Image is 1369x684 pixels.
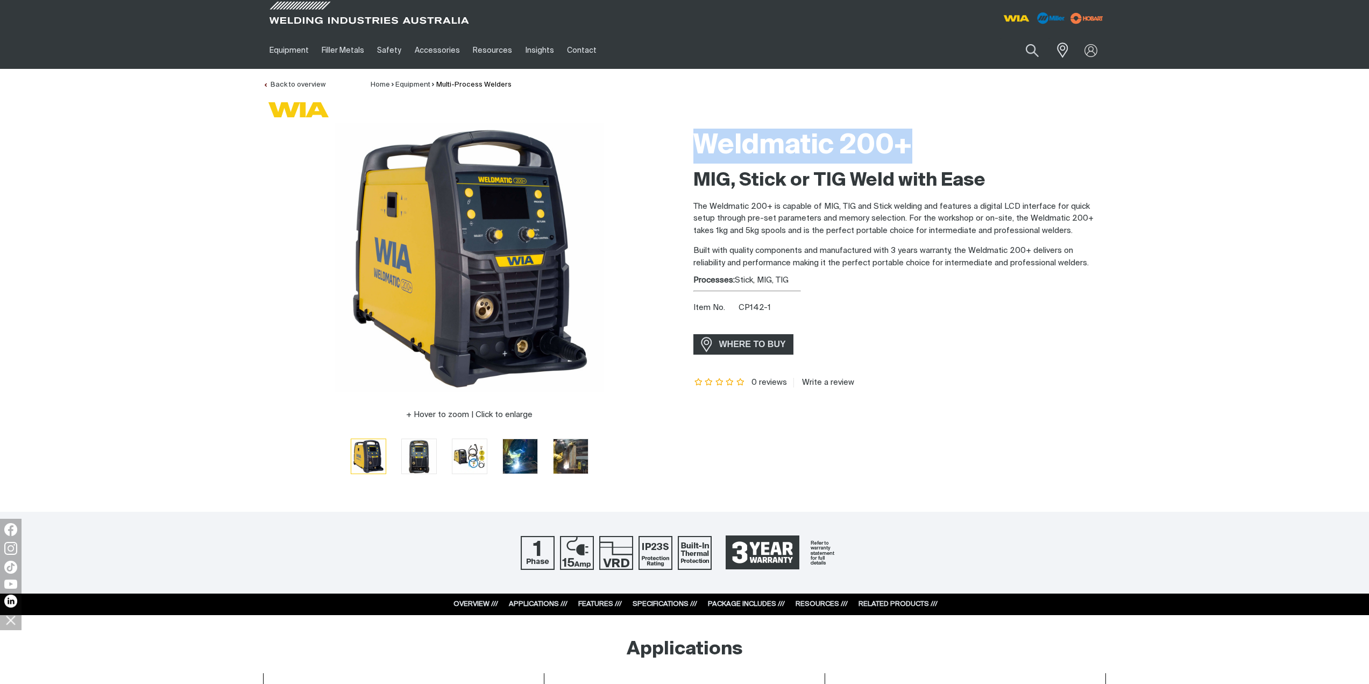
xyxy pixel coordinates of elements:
p: Built with quality components and manufactured with 3 years warranty, the Weldmatic 200+ delivers... [693,245,1106,269]
img: 15 Amp Supply Plug [560,536,594,570]
a: Resources [466,32,519,69]
a: Back to overview [263,81,325,88]
a: RESOURCES /// [796,601,848,608]
img: miller [1067,10,1106,26]
a: SPECIFICATIONS /// [633,601,697,608]
a: PACKAGE INCLUDES /// [708,601,785,608]
button: Go to slide 1 [351,439,386,474]
img: hide socials [2,611,20,629]
a: Equipment [263,32,315,69]
button: Go to slide 5 [553,439,588,474]
img: Weldmatic 200+ [351,439,386,474]
input: Product name or item number... [1000,38,1050,63]
p: The Weldmatic 200+ is capable of MIG, TIG and Stick welding and features a digital LCD interface ... [693,201,1106,237]
img: Weldmatic 200+ [452,439,487,473]
button: Go to slide 2 [401,439,437,474]
a: Contact [561,32,603,69]
a: Insights [519,32,560,69]
span: Item No. [693,302,737,314]
img: Weldmatic 200+ [554,439,588,474]
img: Single Phase [521,536,555,570]
img: Instagram [4,542,17,555]
h1: Weldmatic 200+ [693,129,1106,164]
a: OVERVIEW /// [453,601,498,608]
img: Weldmatic 200+ [402,439,436,474]
img: TikTok [4,561,17,574]
a: WHERE TO BUY [693,334,794,354]
img: LinkedIn [4,595,17,608]
h2: Applications [627,638,743,661]
nav: Main [263,32,896,69]
a: APPLICATIONS /// [509,601,568,608]
a: Write a review [793,378,854,387]
strong: Processes: [693,276,735,284]
img: YouTube [4,580,17,589]
a: Multi-Process Welders [436,81,512,88]
button: Search products [1014,38,1051,63]
a: 3 Year Warranty [717,531,848,575]
img: Voltage Reduction Device [599,536,633,570]
a: Equipment [395,81,430,88]
button: Hover to zoom | Click to enlarge [400,408,539,421]
span: CP142-1 [739,304,771,312]
h2: MIG, Stick or TIG Weld with Ease [693,169,1106,193]
span: Rating: {0} [693,379,746,386]
nav: Breadcrumb [371,80,512,90]
img: Facebook [4,523,17,536]
button: Go to slide 3 [452,439,487,474]
img: Built In Thermal Protection [678,536,712,570]
img: Weldmatic 200+ [503,439,537,474]
button: Go to slide 4 [502,439,538,474]
a: Filler Metals [315,32,371,69]
a: Home [371,81,390,88]
a: Accessories [408,32,466,69]
span: WHERE TO BUY [712,336,793,353]
a: FEATURES /// [578,601,622,608]
a: Safety [371,32,408,69]
a: RELATED PRODUCTS /// [859,601,938,608]
div: Stick, MIG, TIG [693,274,1106,287]
img: Weldmatic 200+ [335,123,604,392]
img: IP23S Protection Rating [639,536,672,570]
span: 0 reviews [751,378,787,386]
